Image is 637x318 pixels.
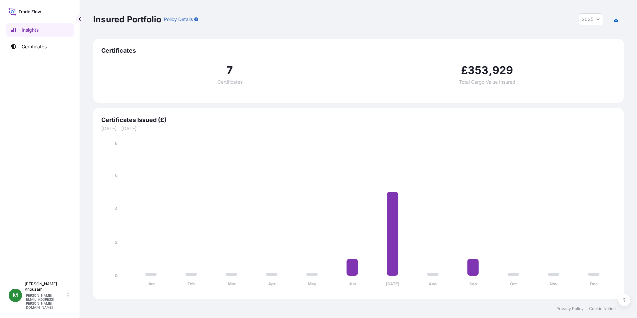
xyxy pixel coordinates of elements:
[6,23,74,37] a: Insights
[590,281,598,286] tspan: Dec
[115,273,118,278] tspan: 0
[349,281,356,286] tspan: Jun
[22,43,47,50] p: Certificates
[228,281,236,286] tspan: Mar
[101,47,616,55] span: Certificates
[268,281,276,286] tspan: Apr
[218,80,243,84] span: Certificates
[115,141,118,146] tspan: 8
[6,40,74,53] a: Certificates
[469,281,477,286] tspan: Sep
[227,65,233,76] span: 7
[556,306,584,311] a: Privacy Policy
[115,240,118,245] tspan: 2
[429,281,437,286] tspan: Aug
[25,281,66,292] p: [PERSON_NAME] Khouzam
[115,173,118,178] tspan: 6
[101,125,616,132] span: [DATE] - [DATE]
[582,16,593,23] span: 2025
[22,27,39,33] p: Insights
[93,14,161,25] p: Insured Portfolio
[115,206,118,211] tspan: 4
[386,281,399,286] tspan: [DATE]
[25,293,66,309] p: [PERSON_NAME][EMAIL_ADDRESS][PERSON_NAME][DOMAIN_NAME]
[13,292,18,299] span: M
[461,65,468,76] span: £
[579,13,603,25] button: Year Selector
[188,281,195,286] tspan: Feb
[489,65,492,76] span: ,
[148,281,155,286] tspan: Jan
[459,80,515,84] span: Total Cargo Value Insured
[550,281,558,286] tspan: Nov
[492,65,513,76] span: 929
[308,281,317,286] tspan: May
[101,116,616,124] span: Certificates Issued (£)
[164,16,193,23] p: Policy Details
[468,65,489,76] span: 353
[589,306,616,311] a: Cookie Notice
[510,281,517,286] tspan: Oct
